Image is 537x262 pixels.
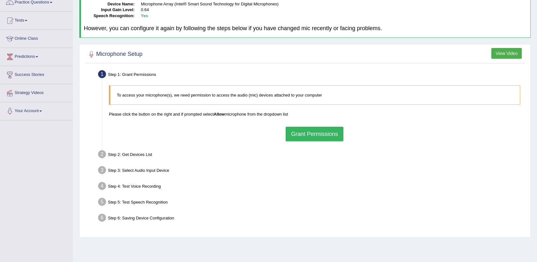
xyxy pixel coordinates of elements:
div: Step 2: Get Devices List [95,148,527,162]
p: Please click the button on the right and if prompted select microphone from the dropdown list [109,111,520,117]
dt: Speech Recognition: [84,13,135,19]
a: Predictions [0,48,73,64]
div: Step 1: Grant Permissions [95,68,527,82]
div: Step 6: Saving Device Configuration [95,212,527,226]
b: Allow [214,112,225,117]
div: Step 4: Test Voice Recording [95,180,527,194]
button: View Video [491,48,522,59]
a: Your Account [0,102,73,118]
div: Step 3: Select Audio Input Device [95,164,527,178]
h4: However, you can configure it again by following the steps below if you have changed mic recently... [84,25,527,32]
h2: Microphone Setup [87,50,143,59]
dd: Microphone Array (Intel® Smart Sound Technology for Digital Microphones) [141,1,527,7]
dt: Input Gain Level: [84,7,135,13]
div: Step 5: Test Speech Recognition [95,196,527,210]
button: Grant Permissions [286,127,343,141]
dt: Device Name: [84,1,135,7]
b: Yes [141,13,148,18]
a: Tests [0,12,73,28]
a: Online Class [0,30,73,46]
p: To access your microphone(s), we need permission to access the audio (mic) devices attached to yo... [117,92,514,98]
a: Success Stories [0,66,73,82]
a: Strategy Videos [0,84,73,100]
dd: 0.64 [141,7,527,13]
